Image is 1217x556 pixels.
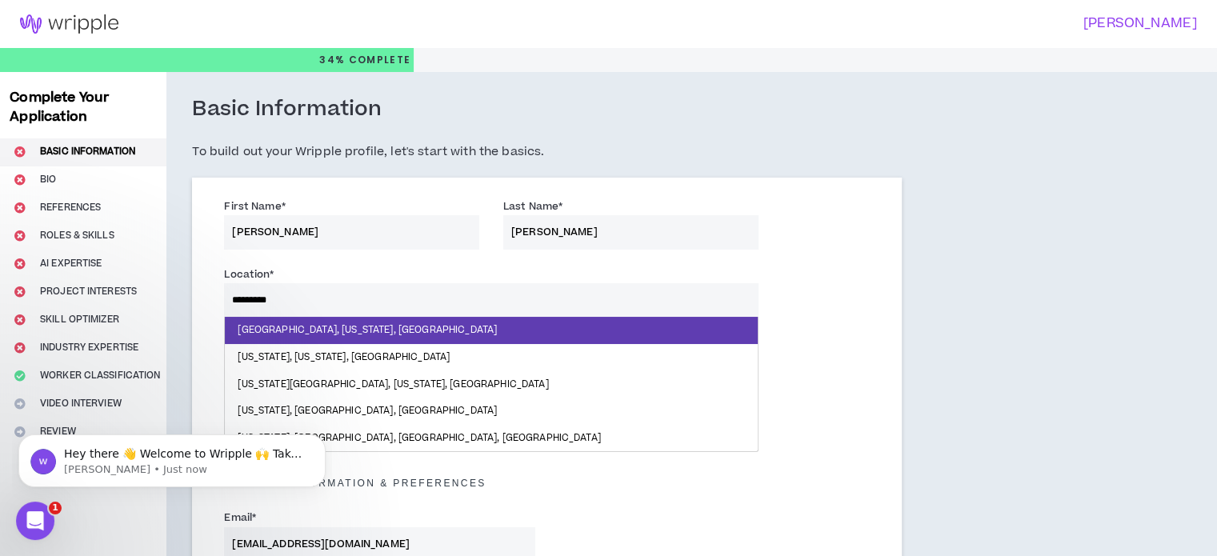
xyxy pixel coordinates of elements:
label: First Name [224,194,285,219]
h3: Basic Information [192,96,382,123]
div: [US_STATE][GEOGRAPHIC_DATA], [US_STATE], [GEOGRAPHIC_DATA] [225,371,757,398]
label: Email [224,505,256,530]
label: Location [224,262,274,287]
iframe: Intercom live chat [16,502,54,540]
span: Complete [345,53,410,67]
h3: [PERSON_NAME] [598,16,1197,31]
input: First Name [224,215,479,250]
p: 34% [319,48,410,72]
span: 1 [49,502,62,514]
iframe: Intercom notifications message [12,401,332,513]
div: [US_STATE], [GEOGRAPHIC_DATA], [GEOGRAPHIC_DATA], [GEOGRAPHIC_DATA] [225,425,757,452]
input: Last Name [503,215,759,250]
h5: Contact Information & preferences [212,478,882,489]
div: [US_STATE], [GEOGRAPHIC_DATA], [GEOGRAPHIC_DATA] [225,398,757,425]
div: [GEOGRAPHIC_DATA], [US_STATE], [GEOGRAPHIC_DATA] [225,317,757,344]
h3: Complete Your Application [3,88,163,126]
h5: To build out your Wripple profile, let's start with the basics. [192,142,902,162]
div: [US_STATE], [US_STATE], [GEOGRAPHIC_DATA] [225,344,757,371]
label: Last Name [503,194,562,219]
